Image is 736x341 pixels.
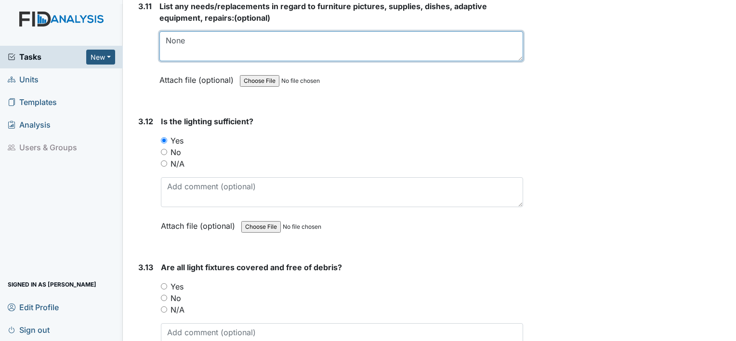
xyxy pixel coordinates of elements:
label: 3.11 [138,0,152,12]
span: List any needs/replacements in regard to furniture pictures, supplies, dishes, adaptive equipment... [159,1,487,23]
input: Yes [161,283,167,289]
span: Signed in as [PERSON_NAME] [8,277,96,292]
label: Attach file (optional) [159,69,237,86]
label: 3.13 [138,262,153,273]
span: Edit Profile [8,300,59,315]
span: Units [8,72,39,87]
label: N/A [171,158,184,170]
span: Is the lighting sufficient? [161,117,253,126]
a: Tasks [8,51,86,63]
span: Sign out [8,322,50,337]
button: New [86,50,115,65]
label: No [171,146,181,158]
input: N/A [161,306,167,313]
span: Analysis [8,118,51,132]
label: No [171,292,181,304]
label: Yes [171,281,184,292]
input: Yes [161,137,167,144]
input: No [161,149,167,155]
strong: (optional) [159,0,523,24]
span: Templates [8,95,57,110]
span: Are all light fixtures covered and free of debris? [161,262,342,272]
label: N/A [171,304,184,315]
input: No [161,295,167,301]
input: N/A [161,160,167,167]
label: 3.12 [138,116,153,127]
label: Attach file (optional) [161,215,239,232]
label: Yes [171,135,184,146]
